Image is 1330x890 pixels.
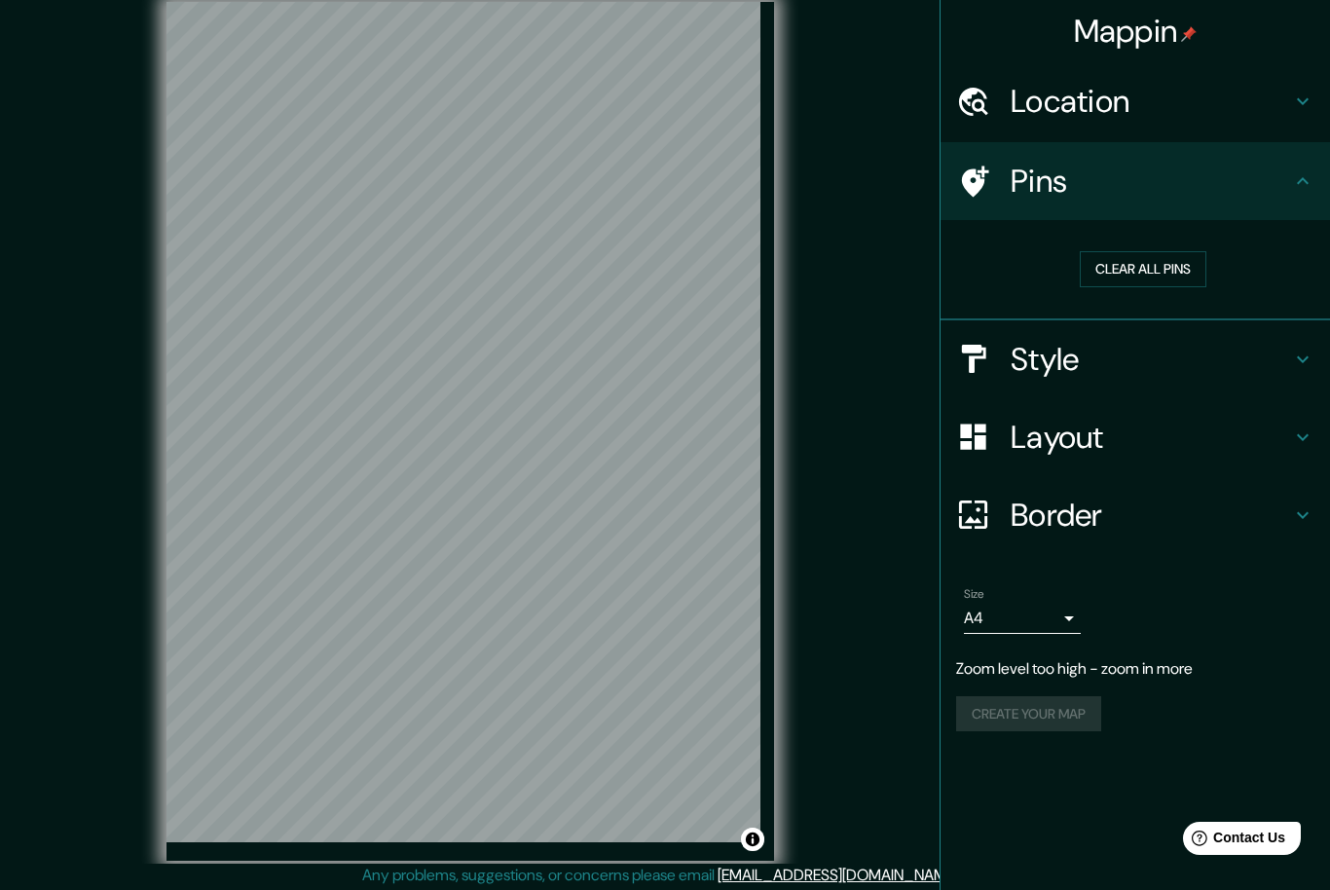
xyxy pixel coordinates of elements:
h4: Border [1011,496,1291,535]
h4: Pins [1011,162,1291,201]
h4: Layout [1011,418,1291,457]
div: Style [941,320,1330,398]
div: Pins [941,142,1330,220]
button: Toggle attribution [741,828,764,851]
h4: Location [1011,82,1291,121]
h4: Mappin [1074,12,1198,51]
img: pin-icon.png [1181,26,1197,42]
canvas: Map [166,2,760,842]
a: [EMAIL_ADDRESS][DOMAIN_NAME] [718,865,958,885]
h4: Style [1011,340,1291,379]
iframe: Help widget launcher [1157,814,1309,869]
p: Any problems, suggestions, or concerns please email . [362,864,961,887]
button: Clear all pins [1080,251,1206,287]
label: Size [964,585,984,602]
div: A4 [964,603,1081,634]
div: Layout [941,398,1330,476]
p: Zoom level too high - zoom in more [956,657,1314,681]
div: Location [941,62,1330,140]
div: Border [941,476,1330,554]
